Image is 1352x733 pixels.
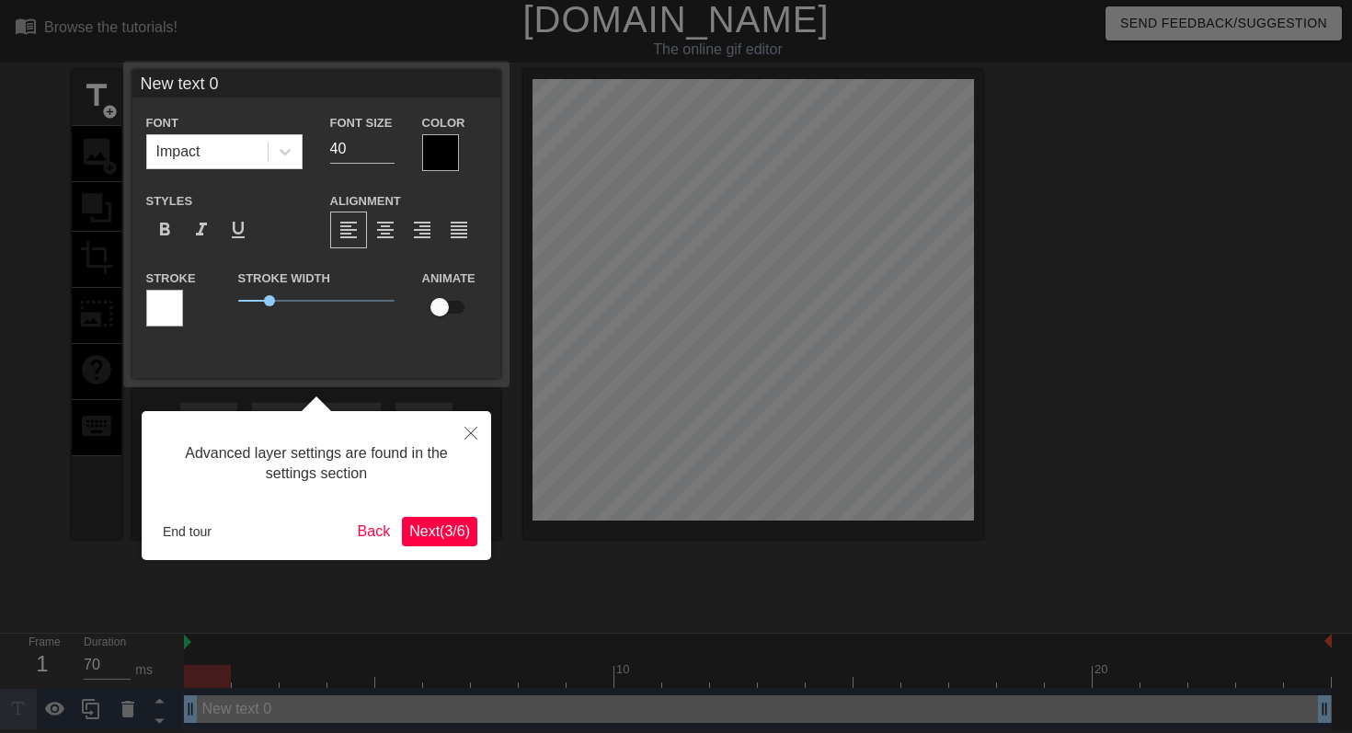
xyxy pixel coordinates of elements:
div: Advanced layer settings are found in the settings section [155,425,477,503]
span: Next ( 3 / 6 ) [409,523,470,539]
button: End tour [155,518,219,545]
button: Next [402,517,477,546]
button: Close [451,411,491,453]
button: Back [350,517,398,546]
